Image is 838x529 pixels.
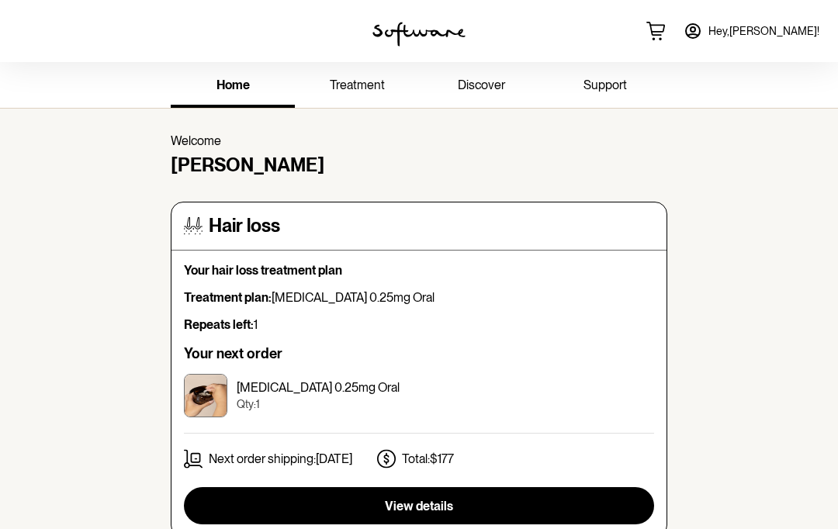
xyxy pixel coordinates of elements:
[295,65,419,108] a: treatment
[216,78,250,92] span: home
[237,398,400,411] p: Qty: 1
[184,317,654,332] p: 1
[419,65,543,108] a: discover
[184,290,272,305] strong: Treatment plan:
[330,78,385,92] span: treatment
[209,215,280,237] h4: Hair loss
[184,263,654,278] p: Your hair loss treatment plan
[209,451,352,466] p: Next order shipping: [DATE]
[402,451,454,466] p: Total: $177
[372,22,466,47] img: software logo
[184,317,254,332] strong: Repeats left:
[184,374,227,417] img: clau8ab7e00023b6an1prm9md.jpg
[237,380,400,395] p: [MEDICAL_DATA] 0.25mg Oral
[171,133,667,148] p: Welcome
[171,65,295,108] a: home
[184,487,654,524] button: View details
[708,25,819,38] span: Hey, [PERSON_NAME] !
[583,78,627,92] span: support
[674,12,829,50] a: Hey,[PERSON_NAME]!
[458,78,505,92] span: discover
[184,345,654,362] h6: Your next order
[171,154,667,177] h4: [PERSON_NAME]
[543,65,667,108] a: support
[184,290,654,305] p: [MEDICAL_DATA] 0.25mg Oral
[385,499,453,513] span: View details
